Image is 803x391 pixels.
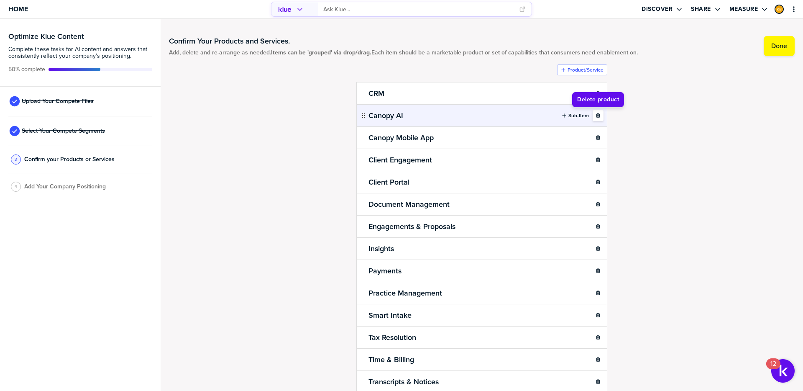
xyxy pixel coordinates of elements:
li: Practice Management [356,282,607,304]
h3: Optimize Klue Content [8,33,152,40]
li: Engagements & Proposals [356,215,607,238]
span: Complete these tasks for AI content and answers that consistently reflect your company’s position... [8,46,152,59]
div: 12 [770,364,776,375]
li: Canopy Mobile App [356,126,607,149]
h2: Practice Management [367,287,444,299]
h1: Confirm Your Products and Services. [169,36,638,46]
h2: Time & Billing [367,354,416,365]
button: Product/Service [557,64,607,75]
h2: Canopy AI [367,110,405,121]
span: Add Your Company Positioning [24,183,106,190]
label: Product/Service [568,67,604,73]
h2: Document Management [367,198,451,210]
span: Select Your Compete Segments [22,128,105,134]
label: Measure [729,5,758,13]
div: KC Brothers [775,5,784,14]
span: Add, delete and re-arrange as needed. Each item should be a marketable product or set of capabili... [169,49,638,56]
span: Upload Your Compete Files [22,98,94,105]
h2: Payments [367,265,403,277]
button: Sub-Item [558,110,593,121]
h2: Insights [367,243,396,255]
span: Confirm your Products or Services [24,156,115,163]
li: Client Portal [356,171,607,193]
span: Home [8,5,28,13]
button: Done [764,36,795,56]
span: Active [8,66,45,73]
li: Client Engagement [356,149,607,171]
label: Discover [642,5,673,13]
li: Document Management [356,193,607,216]
li: Smart Intake [356,304,607,327]
a: Edit Profile [774,4,785,15]
button: Open Resource Center, 12 new notifications [771,359,795,383]
h2: Transcripts & Notices [367,376,440,388]
input: Ask Klue... [323,3,514,16]
label: Share [691,5,711,13]
li: Insights [356,237,607,260]
li: Payments [356,260,607,282]
strong: Items can be 'grouped' via drop/drag. [271,48,371,57]
h2: Smart Intake [367,309,413,321]
h2: Client Portal [367,176,411,188]
h2: CRM [367,87,386,99]
span: 4 [15,183,17,190]
li: CRM [356,82,607,105]
h2: Tax Resolution [367,332,418,343]
img: 50586d12094b554987e61358ce9d8da8-sml.png [775,5,783,13]
li: Canopy AISub-Item [356,104,607,127]
h2: Canopy Mobile App [367,132,435,144]
span: 3 [15,156,17,162]
h2: Engagements & Proposals [367,221,457,232]
label: Done [771,42,787,50]
li: Time & Billing [356,348,607,371]
span: Delete product [577,95,619,104]
li: Tax Resolution [356,326,607,349]
h2: Client Engagement [367,154,434,166]
label: Sub-Item [568,112,589,119]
